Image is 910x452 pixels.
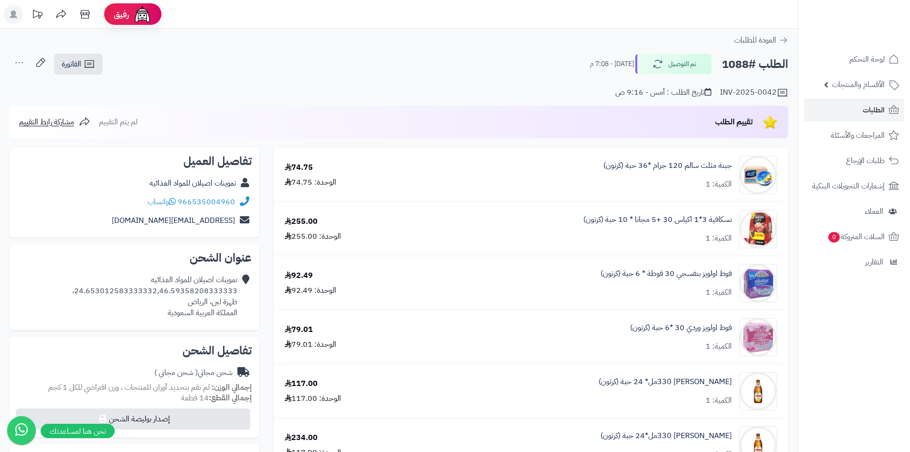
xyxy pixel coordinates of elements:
[114,9,129,20] span: رفيق
[285,216,318,227] div: 255.00
[17,252,252,264] h2: عنوان الشحن
[99,116,138,128] span: لم يتم التقييم
[285,393,341,404] div: الوحدة: 117.00
[154,367,233,378] div: شحن مجاني
[865,255,883,269] span: التقارير
[828,232,840,243] span: 0
[812,179,885,193] span: إشعارات التحويلات البنكية
[285,432,318,443] div: 234.00
[19,116,90,128] a: مشاركة رابط التقييم
[706,233,732,244] div: الكمية: 1
[600,430,732,441] a: [PERSON_NAME] 330مل*24 حبة (كرتون)
[804,48,904,71] a: لوحة التحكم
[54,54,103,75] a: الفاتورة
[48,382,210,393] span: لم تقم بتحديد أوزان للمنتجات ، وزن افتراضي للكل 1 كجم
[706,341,732,352] div: الكمية: 1
[739,318,777,356] img: 1747491867-61f2dbc2-26a6-427f-9345-f0fbb213-90x90.jpg
[16,408,250,430] button: إصدار بوليصة الشحن
[804,200,904,223] a: العملاء
[285,339,336,350] div: الوحدة: 79.01
[845,24,901,44] img: logo-2.png
[706,179,732,190] div: الكمية: 1
[212,382,252,393] strong: إجمالي الوزن:
[706,287,732,298] div: الكمية: 1
[739,264,777,302] img: 1747491706-1ab535ce-a2dc-4272-b533-cff6ad5f-90x90.jpg
[600,268,732,279] a: فوط اولويز بنفسجي 30 فوطة * 6 حبة (كرتون)
[630,322,732,333] a: فوط اولويز وردي 30 *6 حبة (كرتون)
[19,116,74,128] span: مشاركة رابط التقييم
[715,116,753,128] span: تقييم الطلب
[827,230,885,243] span: السلات المتروكة
[583,214,732,225] a: نسكافية 3*1 اكياس 30 +5 مجانا * 10 حبة (كرتون)
[209,392,252,404] strong: إجمالي القطع:
[832,78,885,91] span: الأقسام والمنتجات
[154,367,198,378] span: ( شحن مجاني )
[734,34,788,46] a: العودة للطلبات
[590,59,634,69] small: [DATE] - 7:08 م
[722,55,788,74] h2: الطلب #1088
[734,34,776,46] span: العودة للطلبات
[285,162,313,173] div: 74.75
[603,160,732,171] a: جبنة مثلث سالم 120 جرام *36 حبة (كرتون)
[285,285,336,296] div: الوحدة: 92.49
[285,177,336,188] div: الوحدة: 74.75
[739,372,777,410] img: 1747727251-6e562dc2-177b-4697-85bf-e38f79d8-90x90.jpg
[831,129,885,142] span: المراجعات والأسئلة
[17,155,252,167] h2: تفاصيل العميل
[599,376,732,387] a: [PERSON_NAME] 330مل* 24 حبة (كرتون)
[17,345,252,356] h2: تفاصيل الشحن
[25,5,49,26] a: تحديثات المنصة
[849,53,885,66] span: لوحة التحكم
[846,154,885,167] span: طلبات الإرجاع
[804,124,904,147] a: المراجعات والأسئلة
[133,5,152,24] img: ai-face.png
[178,196,235,208] a: 966535004960
[804,225,904,248] a: السلات المتروكة0
[804,99,904,121] a: الطلبات
[739,156,777,194] img: 1747327806-Screenshot%202025-05-15%20194829-90x90.jpg
[739,210,777,248] img: 1747343287-81f9ODSZzBL._AC_SL1500-90x90.jpg
[72,275,237,318] div: تموينات اصيلان للمواد الغذائيه 24.653012583333332,46.59358208333333، ظهرة لبن، الرياض المملكة الع...
[706,395,732,406] div: الكمية: 1
[865,205,883,218] span: العملاء
[285,378,318,389] div: 117.00
[863,103,885,117] span: الطلبات
[181,392,252,404] small: 14 قطعة
[615,87,711,98] div: تاريخ الطلب : أمس - 9:16 ص
[285,324,313,335] div: 79.01
[285,231,341,242] div: الوحدة: 255.00
[804,175,904,198] a: إشعارات التحويلات البنكية
[285,270,313,281] div: 92.49
[112,215,235,226] a: [EMAIL_ADDRESS][DOMAIN_NAME]
[804,251,904,274] a: التقارير
[62,58,81,70] span: الفاتورة
[148,196,176,208] a: واتساب
[150,177,236,189] a: تموينات اصيلان للمواد الغذائيه
[804,149,904,172] a: طلبات الإرجاع
[635,54,712,74] button: تم التوصيل
[720,87,788,99] div: INV-2025-0042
